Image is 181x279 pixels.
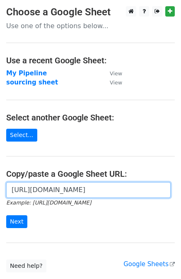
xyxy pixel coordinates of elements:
[110,70,122,77] small: View
[101,70,122,77] a: View
[6,200,91,206] small: Example: [URL][DOMAIN_NAME]
[6,182,171,198] input: Paste your Google Sheet URL here
[101,79,122,86] a: View
[140,239,181,279] iframe: Chat Widget
[123,260,175,268] a: Google Sheets
[140,239,181,279] div: Widget de chat
[6,70,47,77] a: My Pipeline
[6,129,37,142] a: Select...
[6,169,175,179] h4: Copy/paste a Google Sheet URL:
[6,79,58,86] a: sourcing sheet
[6,260,46,272] a: Need help?
[6,22,175,30] p: Use one of the options below...
[110,79,122,86] small: View
[6,113,175,123] h4: Select another Google Sheet:
[6,6,175,18] h3: Choose a Google Sheet
[6,55,175,65] h4: Use a recent Google Sheet:
[6,215,27,228] input: Next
